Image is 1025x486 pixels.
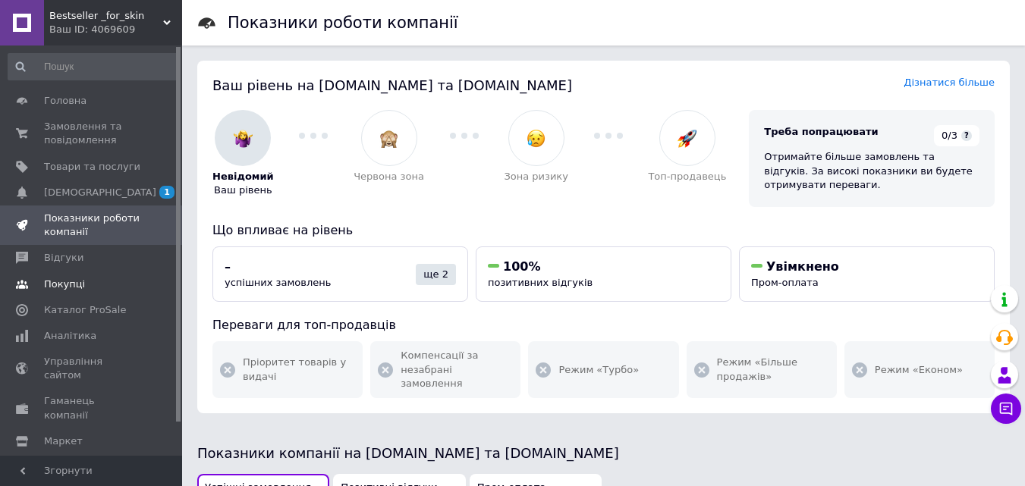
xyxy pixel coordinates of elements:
span: Відгуки [44,251,83,265]
span: Переваги для топ-продавців [212,318,396,332]
button: УвімкненоПром-оплата [739,246,995,302]
span: Увімкнено [766,259,839,274]
img: :see_no_evil: [379,129,398,148]
span: Показники роботи компанії [44,212,140,239]
div: Отримайте більше замовлень та відгуків. За високі показники ви будете отримувати переваги. [764,150,979,192]
span: Управління сайтом [44,355,140,382]
img: :disappointed_relieved: [527,129,546,148]
span: Пріоритет товарів у видачі [243,356,355,383]
span: Товари та послуги [44,160,140,174]
a: Дізнатися більше [904,77,995,88]
img: :rocket: [678,129,696,148]
span: [DEMOGRAPHIC_DATA] [44,186,156,199]
img: :woman-shrugging: [234,129,253,148]
button: Чат з покупцем [991,394,1021,424]
span: Режим «Більше продажів» [717,356,829,383]
div: 0/3 [934,125,979,146]
span: Що впливає на рівень [212,223,353,237]
button: –успішних замовленьще 2 [212,246,468,302]
span: Невідомий [212,170,274,183]
span: Режим «Турбо» [558,363,639,377]
span: Головна [44,94,86,108]
span: Компенсації за незабрані замовлення [401,349,513,390]
span: Замовлення та повідомлення [44,120,140,147]
span: Показники компанії на [DOMAIN_NAME] та [DOMAIN_NAME] [197,445,619,461]
span: Каталог ProSale [44,303,126,317]
span: Гаманець компанії [44,394,140,422]
div: ще 2 [416,264,456,285]
h1: Показники роботи компанії [228,14,458,32]
span: – [225,259,231,274]
span: Режим «Економ» [875,363,963,377]
span: Аналітика [44,329,96,343]
span: 100% [503,259,540,274]
span: Червона зона [354,170,424,183]
input: Пошук [8,53,179,80]
span: Треба попрацювати [764,126,878,137]
span: Топ-продавець [648,170,726,183]
span: Маркет [44,434,83,448]
span: Bestseller _for_skin [49,9,163,23]
span: ? [961,130,972,141]
span: 1 [159,186,175,199]
span: Покупці [44,277,85,291]
span: Ваш рівень [214,183,272,197]
button: 100%позитивних відгуків [476,246,731,302]
div: Ваш ID: 4069609 [49,23,182,36]
span: позитивних відгуків [488,277,593,288]
span: Зона ризику [504,170,568,183]
span: успішних замовлень [225,277,331,288]
span: Пром-оплата [751,277,819,288]
span: Ваш рівень на [DOMAIN_NAME] та [DOMAIN_NAME] [212,77,572,93]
